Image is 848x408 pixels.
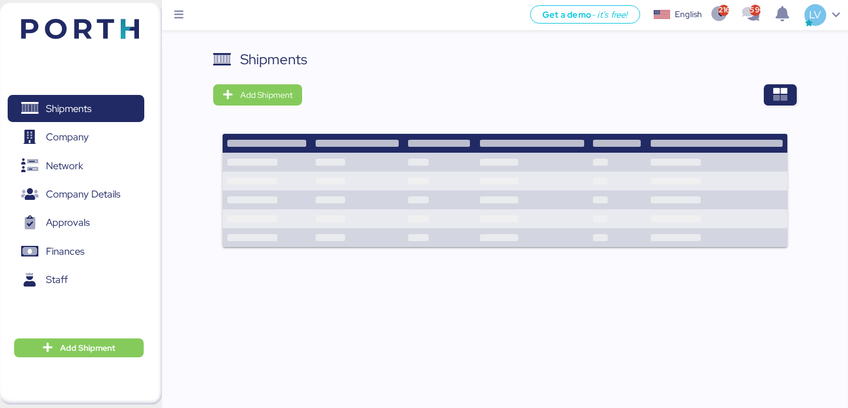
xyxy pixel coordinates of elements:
[213,84,302,106] button: Add Shipment
[8,266,144,294] a: Staff
[46,214,90,231] span: Approvals
[8,209,144,236] a: Approvals
[46,186,120,203] span: Company Details
[8,95,144,122] a: Shipments
[809,7,821,22] span: LV
[675,8,702,21] div: English
[46,243,84,260] span: Finances
[46,129,89,146] span: Company
[14,338,144,357] button: Add Shipment
[8,124,144,151] a: Company
[46,271,68,288] span: Staff
[8,152,144,179] a: Network
[169,5,189,25] button: Menu
[240,49,307,70] div: Shipments
[8,181,144,208] a: Company Details
[46,157,83,175] span: Network
[60,341,115,355] span: Add Shipment
[46,100,91,117] span: Shipments
[240,88,293,102] span: Add Shipment
[8,238,144,265] a: Finances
